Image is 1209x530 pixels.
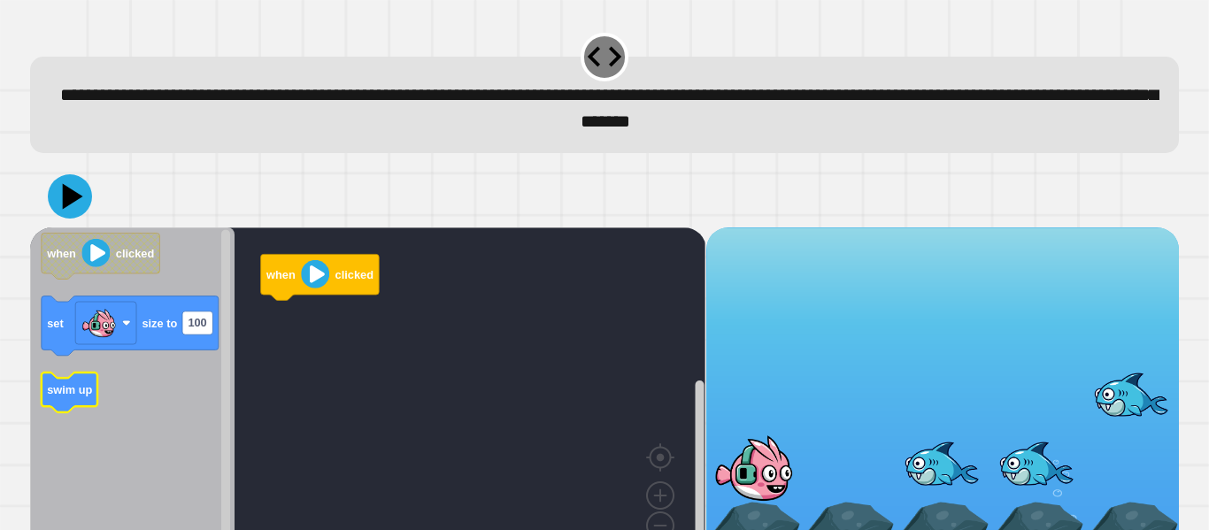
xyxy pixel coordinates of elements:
[189,316,207,329] text: 100
[142,316,178,329] text: size to
[47,383,92,396] text: swim up
[116,247,154,260] text: clicked
[266,268,296,281] text: when
[335,268,373,281] text: clicked
[46,247,76,260] text: when
[47,316,64,329] text: set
